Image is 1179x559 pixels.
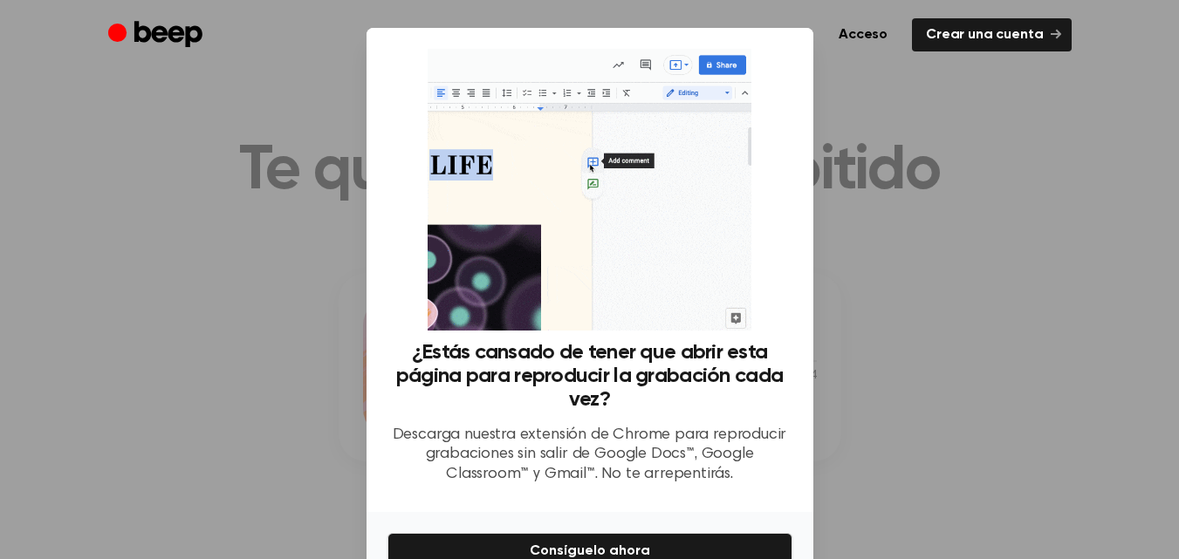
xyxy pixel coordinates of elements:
[912,18,1071,51] a: Crear una cuenta
[926,28,1043,42] font: Crear una cuenta
[108,18,207,52] a: Bip
[825,18,901,51] a: Acceso
[428,49,751,331] img: Extensión de pitido en acción
[839,28,888,42] font: Acceso
[530,544,650,558] font: Consíguelo ahora
[396,342,783,410] font: ¿Estás cansado de tener que abrir esta página para reproducir la grabación cada vez?
[393,427,787,482] font: Descarga nuestra extensión de Chrome para reproducir grabaciones sin salir de Google Docs™, Googl...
